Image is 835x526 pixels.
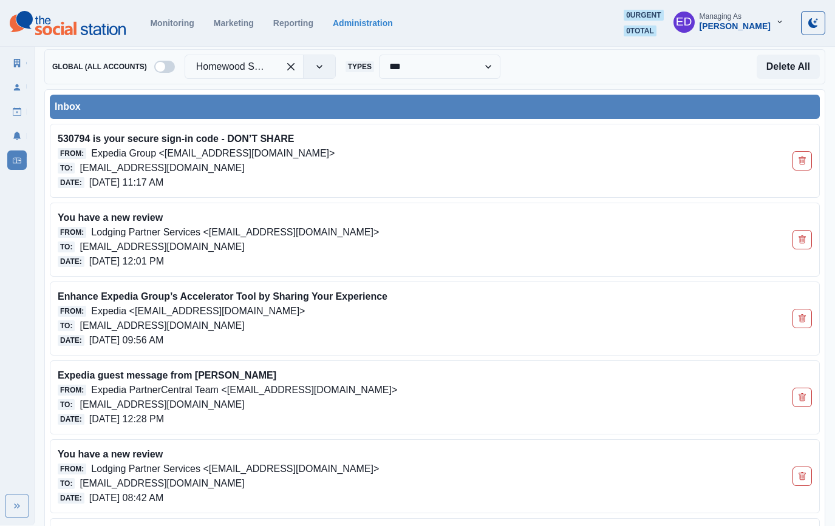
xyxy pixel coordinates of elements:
[58,399,75,410] span: To:
[624,10,663,21] span: 0 urgent
[58,256,84,267] span: Date:
[58,132,661,146] p: 530794 is your secure sign-in code - DON’T SHARE
[58,478,75,489] span: To:
[7,126,27,146] a: Notifications
[333,18,393,28] a: Administration
[89,333,163,348] p: [DATE] 09:56 AM
[214,18,254,28] a: Marketing
[58,368,661,383] p: Expedia guest message from [PERSON_NAME]
[10,11,126,35] img: logoTextSVG.62801f218bc96a9b266caa72a09eb111.svg
[801,11,825,35] button: Toggle Mode
[55,99,815,114] div: Inbox
[89,254,164,269] p: [DATE] 12:01 PM
[792,309,812,328] button: Delete Email
[58,385,86,396] span: From:
[91,225,379,240] p: Lodging Partner Services <[EMAIL_ADDRESS][DOMAIN_NAME]>
[700,21,771,32] div: [PERSON_NAME]
[58,227,86,238] span: From:
[664,10,794,34] button: Managing As[PERSON_NAME]
[792,467,812,486] button: Delete Email
[624,25,656,36] span: 0 total
[676,7,692,36] div: Elizabeth Dempsey
[273,18,313,28] a: Reporting
[792,230,812,249] button: Delete Email
[5,494,29,518] button: Expand
[58,464,86,474] span: From:
[91,462,379,476] p: Lodging Partner Services <[EMAIL_ADDRESS][DOMAIN_NAME]>
[58,241,75,252] span: To:
[700,12,741,21] div: Managing As
[50,61,149,72] span: Global (All Accounts)
[80,397,244,412] p: [EMAIL_ADDRESS][DOMAIN_NAME]
[80,161,244,175] p: [EMAIL_ADDRESS][DOMAIN_NAME]
[7,150,27,170] a: Inbox
[281,57,301,76] div: Clear selected options
[89,175,163,190] p: [DATE] 11:17 AM
[58,177,84,188] span: Date:
[58,447,661,462] p: You have a new review
[58,493,84,504] span: Date:
[80,240,244,254] p: [EMAIL_ADDRESS][DOMAIN_NAME]
[91,383,397,397] p: Expedia PartnerCentral Team <[EMAIL_ADDRESS][DOMAIN_NAME]>
[7,53,27,73] a: Clients
[7,102,27,121] a: Draft Posts
[346,61,374,72] span: Types
[58,163,75,174] span: To:
[58,211,661,225] p: You have a new review
[58,414,84,425] span: Date:
[58,289,661,304] p: Enhance Expedia Group’s Accelerator Tool by Sharing Your Experience
[792,388,812,407] button: Delete Email
[58,320,75,331] span: To:
[89,491,163,505] p: [DATE] 08:42 AM
[7,78,27,97] a: Users
[58,148,86,159] span: From:
[757,55,820,79] button: Delete All
[80,476,244,491] p: [EMAIL_ADDRESS][DOMAIN_NAME]
[150,18,194,28] a: Monitoring
[91,304,305,319] p: Expedia <[EMAIL_ADDRESS][DOMAIN_NAME]>
[80,319,244,333] p: [EMAIL_ADDRESS][DOMAIN_NAME]
[792,151,812,170] button: Delete Email
[89,412,164,427] p: [DATE] 12:28 PM
[91,146,335,161] p: Expedia Group <[EMAIL_ADDRESS][DOMAIN_NAME]>
[58,306,86,317] span: From:
[58,335,84,346] span: Date:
